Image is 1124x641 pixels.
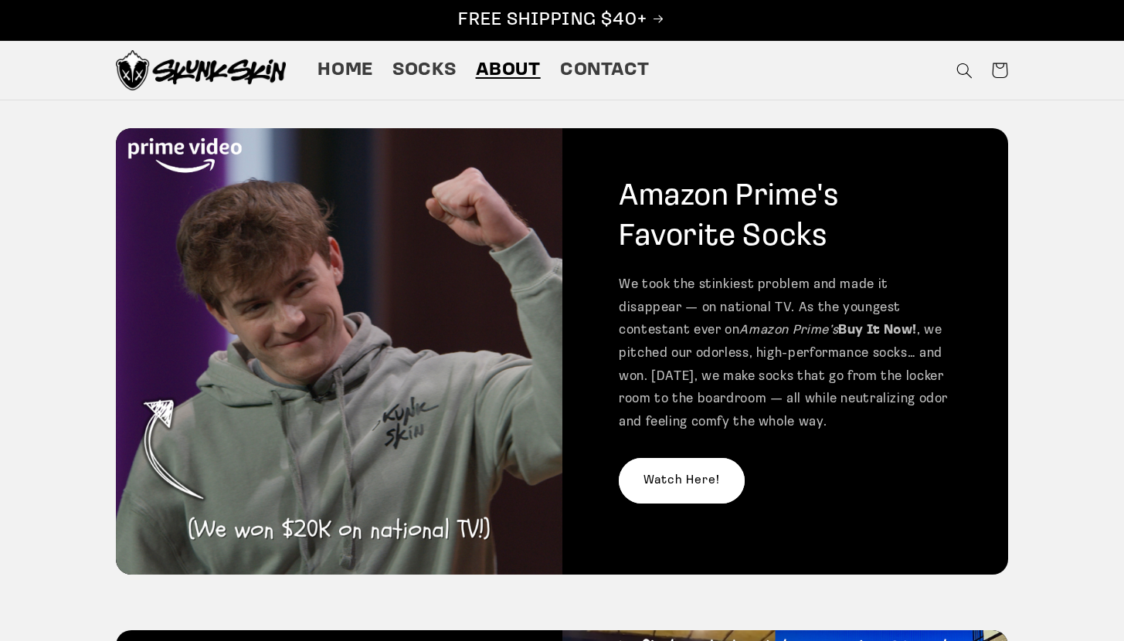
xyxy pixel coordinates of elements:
span: Home [318,59,373,83]
a: Watch Here! [619,458,745,504]
h2: Amazon Prime's Favorite Socks [619,177,952,257]
strong: Buy It Now! [838,324,917,337]
a: Contact [550,49,659,92]
img: Skunk Skin Anti-Odor Socks. [116,50,286,90]
em: Amazon Prime’s [739,324,838,337]
p: We took the stinkiest problem and made it disappear — on national TV. As the youngest contestant ... [619,273,952,433]
p: FREE SHIPPING $40+ [16,8,1108,32]
span: Contact [560,59,649,83]
a: Home [308,49,383,92]
a: Socks [383,49,466,92]
span: About [476,59,541,83]
span: Socks [392,59,456,83]
a: About [466,49,550,92]
summary: Search [946,53,982,88]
